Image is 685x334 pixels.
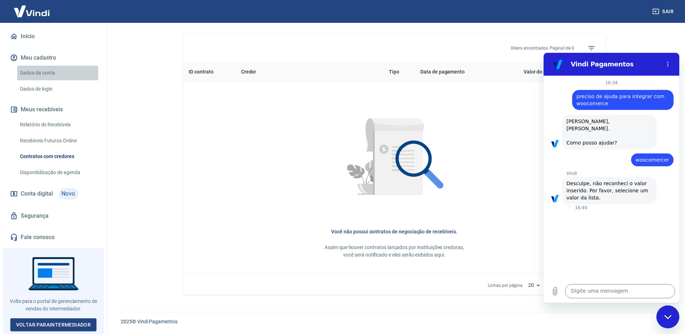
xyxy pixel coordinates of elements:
[235,62,383,82] th: Credor
[583,40,600,57] span: Filtros
[17,149,98,164] a: Contratos com credores
[511,45,574,51] p: 0 itens encontrados. Página 1 de 0
[325,244,464,258] span: Assim que houver contratos lançados por instituições credoras, você será notificado e eles serão ...
[9,0,55,22] img: Vindi
[328,93,460,225] img: Nenhum item encontrado
[651,5,676,18] button: Sair
[137,319,177,324] a: Vindi Pagamentos
[9,229,98,245] a: Fale conosco
[17,133,98,148] a: Recebíveis Futuros Online
[21,189,53,199] span: Conta digital
[525,280,542,290] div: 20
[488,282,522,289] p: Linhas por página
[415,62,495,82] th: Data de pagamento
[183,62,235,82] th: ID contrato
[9,29,98,44] a: Início
[495,62,568,82] th: Valor do contrato
[9,102,98,117] button: Meus recebíveis
[194,228,594,235] h6: Você não possui contratos de negociação de recebíveis.
[17,82,98,96] a: Dados de login
[17,117,98,132] a: Relatório de Recebíveis
[544,53,679,303] iframe: Janela de mensagens
[9,208,98,224] a: Segurança
[17,66,98,80] a: Dados da conta
[17,165,98,180] a: Disponibilização de agenda
[121,318,668,325] p: 2025 ©
[383,62,415,82] th: Tipo
[9,50,98,66] button: Meu cadastro
[656,305,679,328] iframe: Botão para abrir a janela de mensagens, conversa em andamento
[10,318,97,332] a: Voltar paraIntermediador
[59,188,78,199] span: Novo
[9,185,98,202] a: Conta digitalNovo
